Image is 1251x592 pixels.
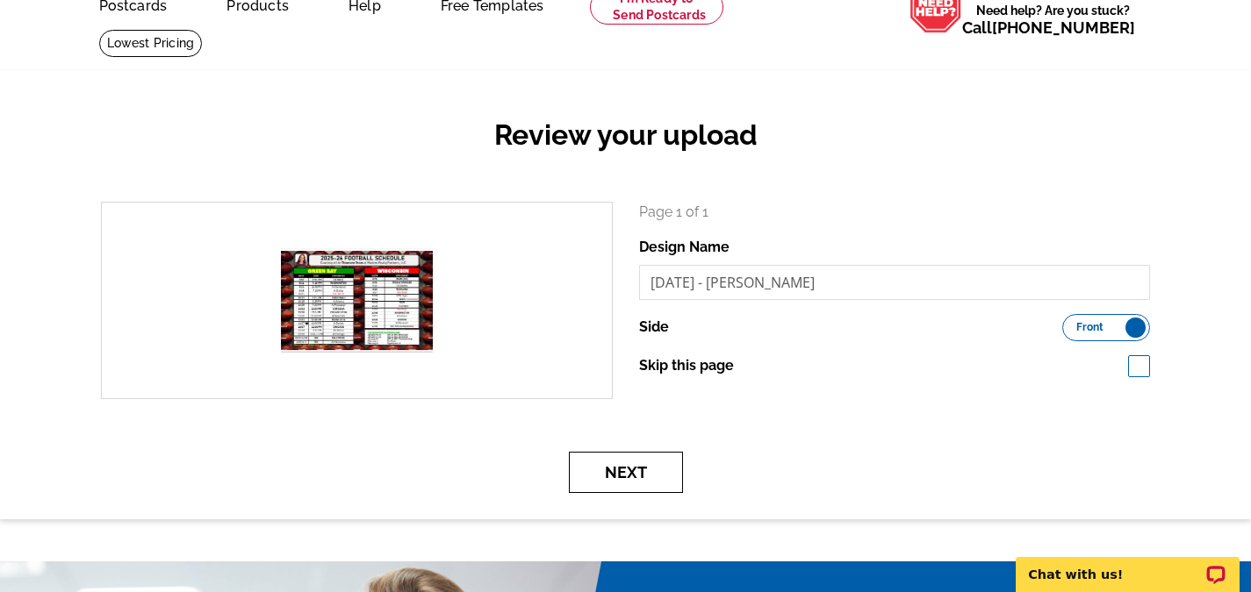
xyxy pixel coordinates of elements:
[339,282,374,317] i: search
[639,355,734,376] label: Skip this page
[569,452,683,493] button: Next
[639,202,1151,223] p: Page 1 of 1
[639,237,730,258] label: Design Name
[992,18,1135,37] a: [PHONE_NUMBER]
[639,265,1151,300] input: File Name
[962,18,1135,37] span: Call
[639,317,669,338] label: Side
[1004,537,1251,592] iframe: LiveChat chat widget
[88,118,1163,152] h2: Review your upload
[962,2,1144,37] span: Need help? Are you stuck?
[1076,323,1104,332] span: Front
